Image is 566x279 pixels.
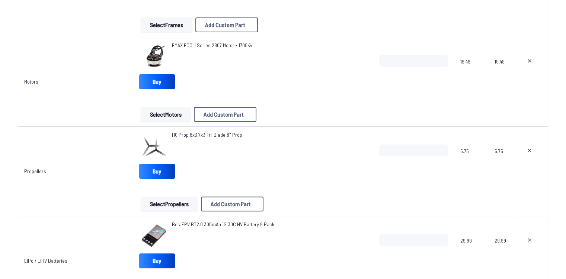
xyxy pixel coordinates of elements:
a: EMAX ECO II Series 2807 Motor - 1700Kv [172,42,252,49]
a: Motors [24,78,38,85]
a: Buy [139,74,175,89]
button: Add Custom Part [195,17,258,32]
span: HQ Prop 8x3.7x3 Tri-Blade 8" Prop [172,132,242,138]
a: BetaFPV BT2.0 300mAh 1S 30C HV Battery 8 Pack [172,221,274,228]
span: 5.75 [495,145,508,180]
img: image [139,221,169,250]
span: 19.49 [495,55,508,91]
button: Add Custom Part [201,197,263,211]
a: HQ Prop 8x3.7x3 Tri-Blade 8" Prop [172,131,242,139]
span: 29.99 [495,234,508,270]
button: SelectMotors [141,107,191,122]
img: image [139,42,169,71]
a: Propellers [24,168,46,174]
a: LiPo / LiHV Batteries [24,257,67,264]
button: Add Custom Part [194,107,256,122]
span: Add Custom Part [204,111,244,117]
a: SelectMotors [139,107,192,122]
button: SelectPropellers [141,197,198,211]
span: 5.75 [460,145,482,180]
a: Buy [139,164,175,179]
button: SelectFrames [141,17,192,32]
img: image [139,131,169,161]
a: SelectFrames [139,17,194,32]
a: SelectPropellers [139,197,199,211]
span: Add Custom Part [211,201,251,207]
span: 29.99 [460,234,482,270]
span: Add Custom Part [205,22,245,28]
span: EMAX ECO II Series 2807 Motor - 1700Kv [172,42,252,48]
span: 19.49 [460,55,482,91]
a: Buy [139,253,175,268]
